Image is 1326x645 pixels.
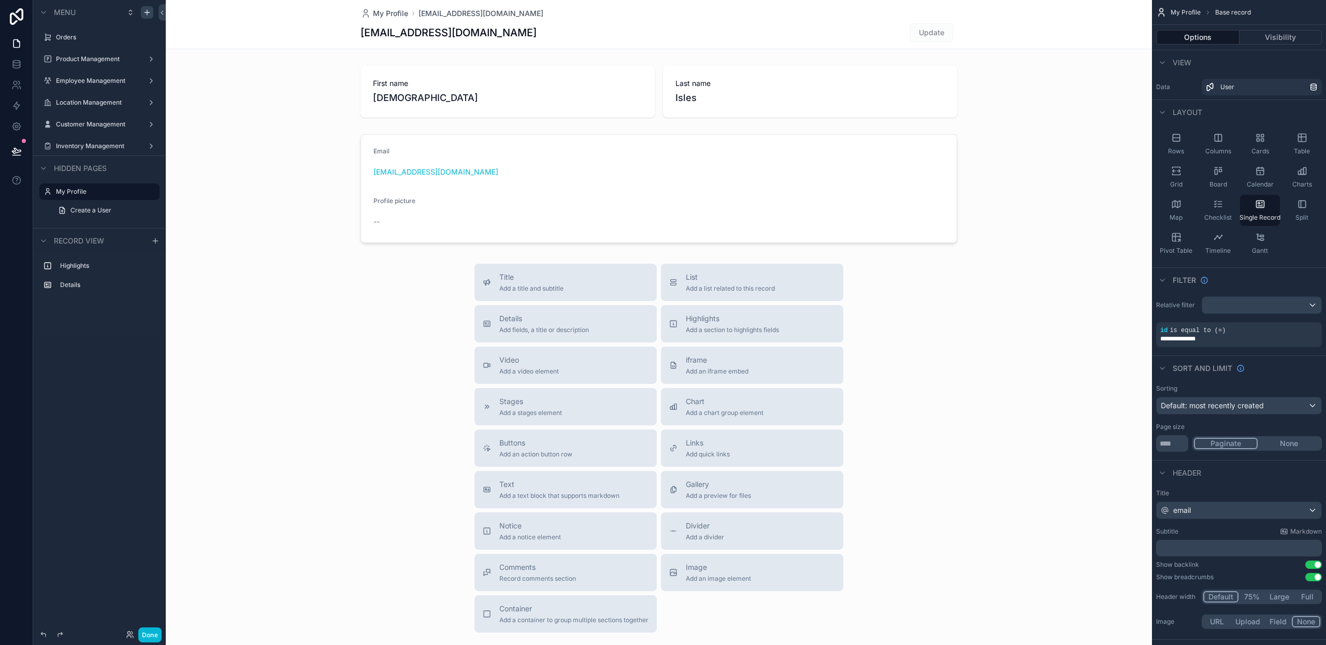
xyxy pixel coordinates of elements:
span: My Profile [373,8,408,19]
label: Details [60,281,155,289]
button: Default [1203,591,1238,603]
button: Field [1265,616,1292,627]
span: My Profile [1171,8,1201,17]
span: Timeline [1205,247,1231,255]
label: Location Management [56,98,143,107]
label: My Profile [56,188,153,196]
label: Employee Management [56,77,143,85]
div: scrollable content [33,253,166,304]
label: Product Management [56,55,143,63]
button: Visibility [1239,30,1322,45]
span: Board [1209,180,1227,189]
span: Create a User [70,206,111,214]
span: Markdown [1290,527,1322,536]
label: Data [1156,83,1198,91]
button: Single Record [1240,195,1280,226]
button: Paginate [1194,438,1258,449]
label: Subtitle [1156,527,1178,536]
button: Upload [1231,616,1265,627]
a: User [1202,79,1322,95]
span: Layout [1173,107,1202,118]
button: Gantt [1240,228,1280,259]
span: Grid [1170,180,1183,189]
span: Header [1173,468,1201,478]
span: Checklist [1204,213,1232,222]
button: None [1292,616,1320,627]
button: Charts [1282,162,1322,193]
label: Orders [56,33,157,41]
span: Single Record [1239,213,1280,222]
button: None [1258,438,1320,449]
button: Full [1294,591,1320,603]
button: Table [1282,128,1322,160]
span: Base record [1215,8,1251,17]
div: Show breadcrumbs [1156,573,1214,581]
label: Inventory Management [56,142,143,150]
button: Timeline [1198,228,1238,259]
span: id [1160,327,1168,334]
label: Page size [1156,423,1185,431]
button: Pivot Table [1156,228,1196,259]
span: Calendar [1247,180,1274,189]
button: Done [138,627,162,642]
button: Default: most recently created [1156,397,1322,414]
button: Grid [1156,162,1196,193]
button: Calendar [1240,162,1280,193]
button: Checklist [1198,195,1238,226]
button: Columns [1198,128,1238,160]
a: My Profile [361,8,408,19]
label: Title [1156,489,1322,497]
label: Customer Management [56,120,143,128]
div: Show backlink [1156,561,1199,569]
button: Options [1156,30,1239,45]
span: User [1220,83,1234,91]
span: Sort And Limit [1173,363,1232,374]
label: Header width [1156,593,1198,601]
span: View [1173,58,1191,68]
label: Sorting [1156,384,1177,393]
span: Hidden pages [54,163,107,174]
a: Markdown [1280,527,1322,536]
button: Rows [1156,128,1196,160]
span: Gantt [1252,247,1268,255]
button: email [1156,501,1322,519]
span: Columns [1205,147,1231,155]
span: is equal to (=) [1170,327,1226,334]
label: Relative filter [1156,301,1198,309]
button: Board [1198,162,1238,193]
a: Create a User [52,202,160,219]
span: Map [1170,213,1183,222]
button: URL [1203,616,1231,627]
span: Default: most recently created [1161,401,1264,410]
button: 75% [1238,591,1265,603]
span: Split [1295,213,1308,222]
span: Pivot Table [1160,247,1192,255]
span: Cards [1251,147,1269,155]
span: Charts [1292,180,1312,189]
span: Menu [54,7,76,18]
button: Large [1265,591,1294,603]
div: scrollable content [1156,540,1322,556]
button: Split [1282,195,1322,226]
h1: [EMAIL_ADDRESS][DOMAIN_NAME] [361,25,537,40]
span: Filter [1173,275,1196,285]
span: Record view [54,236,104,246]
span: email [1173,505,1191,515]
span: Rows [1168,147,1184,155]
button: Cards [1240,128,1280,160]
label: Highlights [60,262,155,270]
label: Image [1156,618,1198,626]
a: [EMAIL_ADDRESS][DOMAIN_NAME] [419,8,543,19]
button: Map [1156,195,1196,226]
span: Table [1294,147,1310,155]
